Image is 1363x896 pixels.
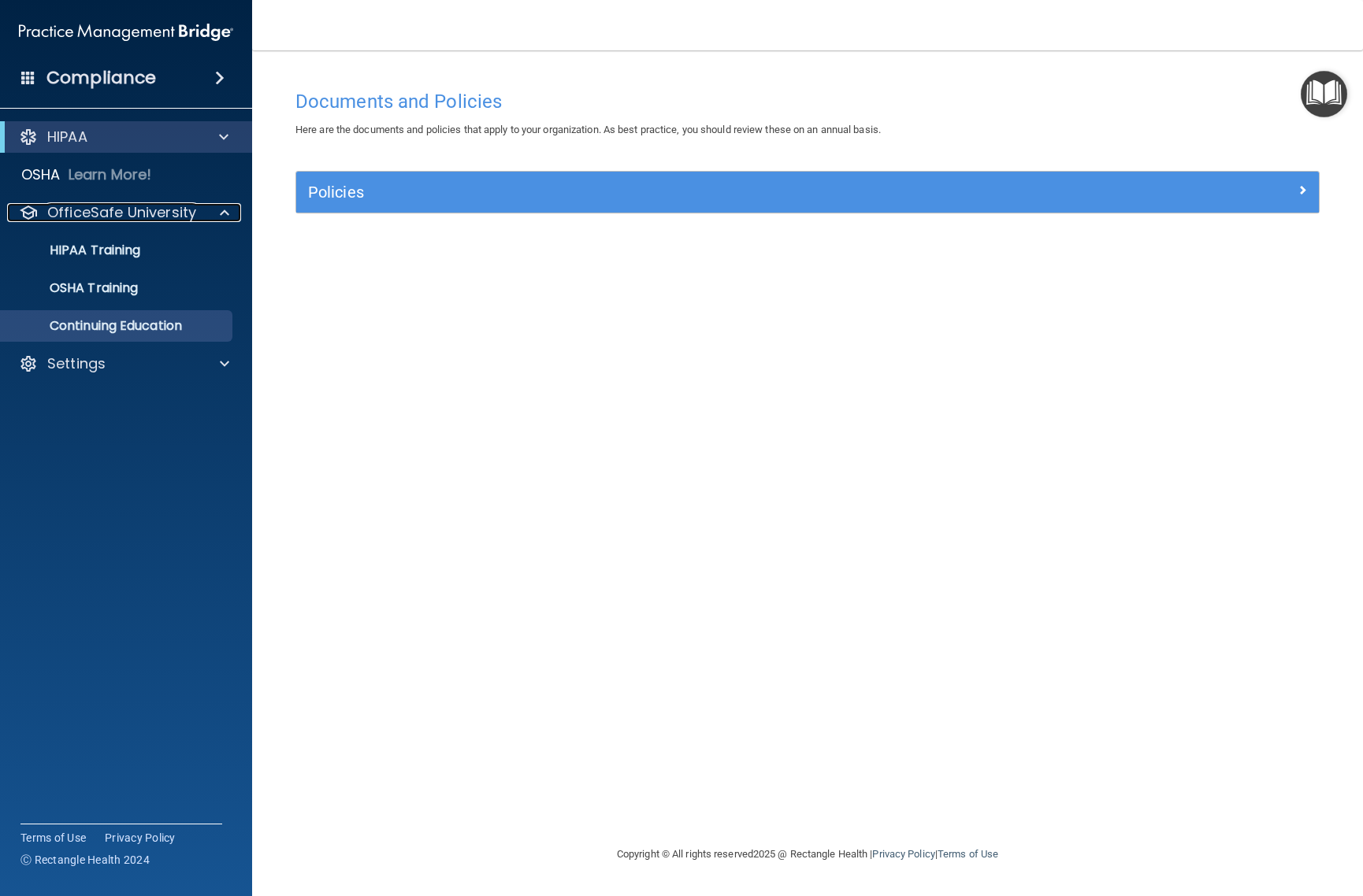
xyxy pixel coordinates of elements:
span: Here are the documents and policies that apply to your organization. As best practice, you should... [295,124,881,135]
a: HIPAA [19,128,228,146]
div: Copyright © All rights reserved 2025 @ Rectangle Health | | [520,829,1095,879]
p: Learn More! [69,165,152,184]
h5: Policies [308,183,1052,201]
a: Terms of Use [20,830,86,846]
span: Ⓒ Rectangle Health 2024 [20,852,150,868]
p: HIPAA Training [10,243,140,258]
a: OfficeSafe University [19,203,229,222]
a: Privacy Policy [872,848,934,860]
p: OfficeSafe University [47,203,196,222]
p: OSHA Training [10,280,138,296]
a: Settings [19,354,229,373]
img: PMB logo [19,17,233,48]
a: Policies [308,180,1307,205]
p: Continuing Education [10,318,225,334]
p: Settings [47,354,106,373]
button: Open Resource Center [1301,71,1347,117]
h4: Documents and Policies [295,91,1320,112]
p: OSHA [21,165,61,184]
a: Terms of Use [938,848,998,860]
a: Privacy Policy [105,830,176,846]
p: HIPAA [47,128,87,146]
h4: Compliance [46,67,156,89]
